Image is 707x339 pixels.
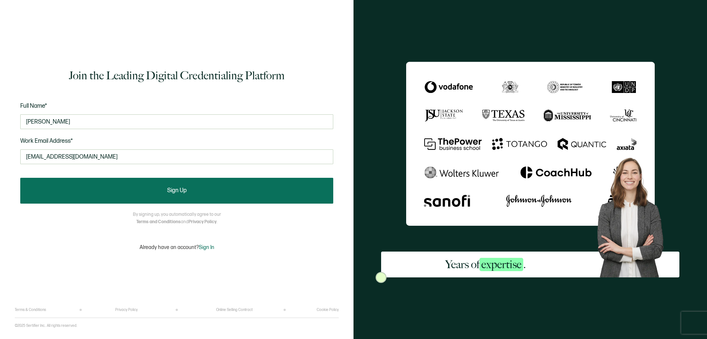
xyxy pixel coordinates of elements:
a: Cookie Policy [317,308,339,312]
a: Online Selling Contract [216,308,253,312]
span: Sign Up [167,188,187,194]
span: Work Email Address* [20,138,73,145]
button: Sign Up [20,178,333,204]
input: Jane Doe [20,114,333,129]
img: Sertifier Signup - Years of <span class="strong-h">expertise</span>. Hero [590,152,679,277]
input: Enter your work email address [20,149,333,164]
h1: Join the Leading Digital Credentialing Platform [69,68,285,83]
p: Already have an account? [140,244,214,250]
h2: Years of . [445,257,526,272]
img: Sertifier Signup [376,272,387,283]
img: Sertifier Signup - Years of <span class="strong-h">expertise</span>. [406,62,655,226]
span: Sign In [199,244,214,250]
a: Privacy Policy [189,219,217,225]
a: Terms and Conditions [136,219,181,225]
a: Privacy Policy [115,308,138,312]
p: ©2025 Sertifier Inc.. All rights reserved. [15,324,77,328]
span: Full Name* [20,103,47,110]
a: Terms & Conditions [15,308,46,312]
p: By signing up, you automatically agree to our and . [133,211,221,226]
span: expertise [479,258,523,271]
